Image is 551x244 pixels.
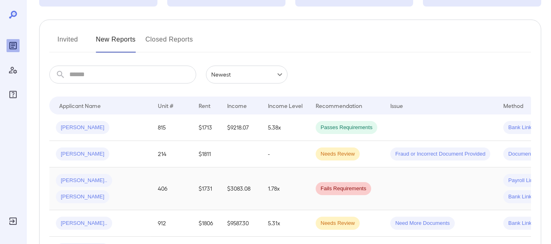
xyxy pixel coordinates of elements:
[56,124,109,132] span: [PERSON_NAME]
[221,210,261,237] td: $9587.30
[316,150,360,158] span: Needs Review
[261,167,309,210] td: 1.78x
[268,101,303,110] div: Income Level
[151,114,192,141] td: 815
[7,88,20,101] div: FAQ
[7,39,20,52] div: Reports
[503,124,536,132] span: Bank Link
[390,150,490,158] span: Fraud or Incorrect Document Provided
[503,220,536,227] span: Bank Link
[146,33,193,53] button: Closed Reports
[261,210,309,237] td: 5.31x
[316,101,362,110] div: Recommendation
[151,141,192,167] td: 214
[7,64,20,77] div: Manage Users
[49,33,86,53] button: Invited
[316,220,360,227] span: Needs Review
[390,220,455,227] span: Need More Documents
[56,193,109,201] span: [PERSON_NAME]
[56,150,109,158] span: [PERSON_NAME]
[151,210,192,237] td: 912
[227,101,247,110] div: Income
[199,101,212,110] div: Rent
[192,167,221,210] td: $1731
[503,101,523,110] div: Method
[7,215,20,228] div: Log Out
[151,167,192,210] td: 406
[56,220,112,227] span: [PERSON_NAME]..
[192,210,221,237] td: $1806
[56,177,112,185] span: [PERSON_NAME]..
[59,101,101,110] div: Applicant Name
[221,114,261,141] td: $9218.07
[503,177,540,185] span: Payroll Link
[316,185,371,193] span: Fails Requirements
[192,114,221,141] td: $1713
[206,66,288,84] div: Newest
[261,141,309,167] td: -
[96,33,136,53] button: New Reports
[503,193,536,201] span: Bank Link
[316,124,377,132] span: Passes Requirements
[192,141,221,167] td: $1811
[158,101,173,110] div: Unit #
[221,167,261,210] td: $3083.08
[261,114,309,141] td: 5.38x
[390,101,403,110] div: Issue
